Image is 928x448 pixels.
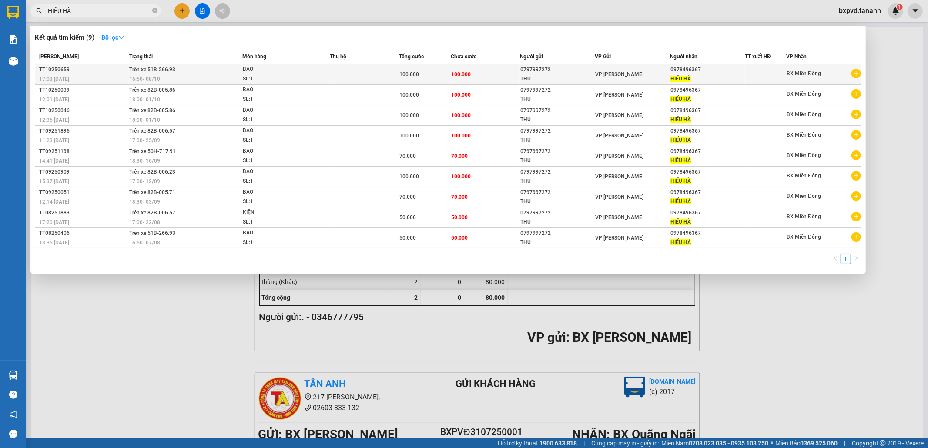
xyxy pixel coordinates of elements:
[129,158,160,164] span: 18:30 - 16/09
[787,234,821,240] span: BX Miền Đông
[35,33,94,42] h3: Kết quả tìm kiếm ( 9 )
[670,86,744,95] div: 0978496367
[39,240,69,246] span: 13:35 [DATE]
[39,137,69,144] span: 11:23 [DATE]
[399,214,416,221] span: 50.000
[520,208,594,217] div: 0797997272
[596,174,644,180] span: VP [PERSON_NAME]
[243,187,308,197] div: BAO
[520,197,594,206] div: THU
[243,238,308,247] div: SL: 1
[520,229,594,238] div: 0797997272
[520,115,594,124] div: THU
[786,53,807,60] span: VP Nhận
[451,71,471,77] span: 100.000
[39,167,127,177] div: TT09250909
[520,167,594,177] div: 0797997272
[830,254,841,264] button: left
[520,136,594,145] div: THU
[39,188,127,197] div: TT09250051
[39,158,69,164] span: 14:41 [DATE]
[36,8,42,14] span: search
[399,174,419,180] span: 100.000
[129,128,175,134] span: Trên xe 82B-006.57
[39,208,127,217] div: TT08251883
[39,65,127,74] div: TT10250659
[520,86,594,95] div: 0797997272
[94,30,131,44] button: Bộ lọcdown
[841,254,851,264] li: 1
[39,97,69,103] span: 12:01 [DATE]
[9,35,18,44] img: solution-icon
[129,169,175,175] span: Trên xe 82B-006.23
[670,208,744,217] div: 0978496367
[39,199,69,205] span: 12:14 [DATE]
[851,232,861,242] span: plus-circle
[787,70,821,77] span: BX Miền Đông
[243,136,308,145] div: SL: 1
[670,229,744,238] div: 0978496367
[670,117,691,123] span: HIẾU HÀ
[451,174,471,180] span: 100.000
[520,65,594,74] div: 0797997272
[596,112,644,118] span: VP [PERSON_NAME]
[9,391,17,399] span: question-circle
[242,53,266,60] span: Món hàng
[670,167,744,177] div: 0978496367
[670,127,744,136] div: 0978496367
[670,65,744,74] div: 0978496367
[520,106,594,115] div: 0797997272
[451,194,468,200] span: 70.000
[596,133,644,139] span: VP [PERSON_NAME]
[451,133,471,139] span: 100.000
[129,148,176,154] span: Trên xe 50H-717.91
[854,256,859,261] span: right
[670,188,744,197] div: 0978496367
[596,194,644,200] span: VP [PERSON_NAME]
[399,92,419,98] span: 100.000
[520,74,594,84] div: THU
[787,193,821,199] span: BX Miền Đông
[520,156,594,165] div: THU
[670,76,691,82] span: HIẾU HÀ
[851,171,861,181] span: plus-circle
[520,217,594,227] div: THU
[129,87,175,93] span: Trên xe 82B-005.86
[787,214,821,220] span: BX Miền Đông
[399,112,419,118] span: 100.000
[596,71,644,77] span: VP [PERSON_NAME]
[520,53,543,60] span: Người gửi
[399,133,419,139] span: 100.000
[243,147,308,156] div: BAO
[851,69,861,78] span: plus-circle
[39,76,69,82] span: 17:03 [DATE]
[9,57,18,66] img: warehouse-icon
[129,210,175,216] span: Trên xe 82B-006.57
[243,65,308,74] div: BAO
[39,106,127,115] div: TT10250046
[129,97,160,103] span: 18:00 - 01/10
[670,147,744,156] div: 0978496367
[399,235,416,241] span: 50.000
[243,197,308,207] div: SL: 1
[451,53,476,60] span: Chưa cước
[851,130,861,140] span: plus-circle
[787,111,821,117] span: BX Miền Đông
[851,254,861,264] button: right
[596,92,644,98] span: VP [PERSON_NAME]
[243,208,308,217] div: KIỆN
[520,95,594,104] div: THU
[399,71,419,77] span: 100.000
[399,153,416,159] span: 70.000
[118,34,124,40] span: down
[787,91,821,97] span: BX Miền Đông
[670,239,691,245] span: HIẾU HÀ
[520,147,594,156] div: 0797997272
[129,107,175,114] span: Trên xe 82B-005.86
[101,34,124,41] strong: Bộ lọc
[39,117,69,123] span: 12:35 [DATE]
[596,153,644,159] span: VP [PERSON_NAME]
[7,6,19,19] img: logo-vxr
[243,85,308,95] div: BAO
[830,254,841,264] li: Previous Page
